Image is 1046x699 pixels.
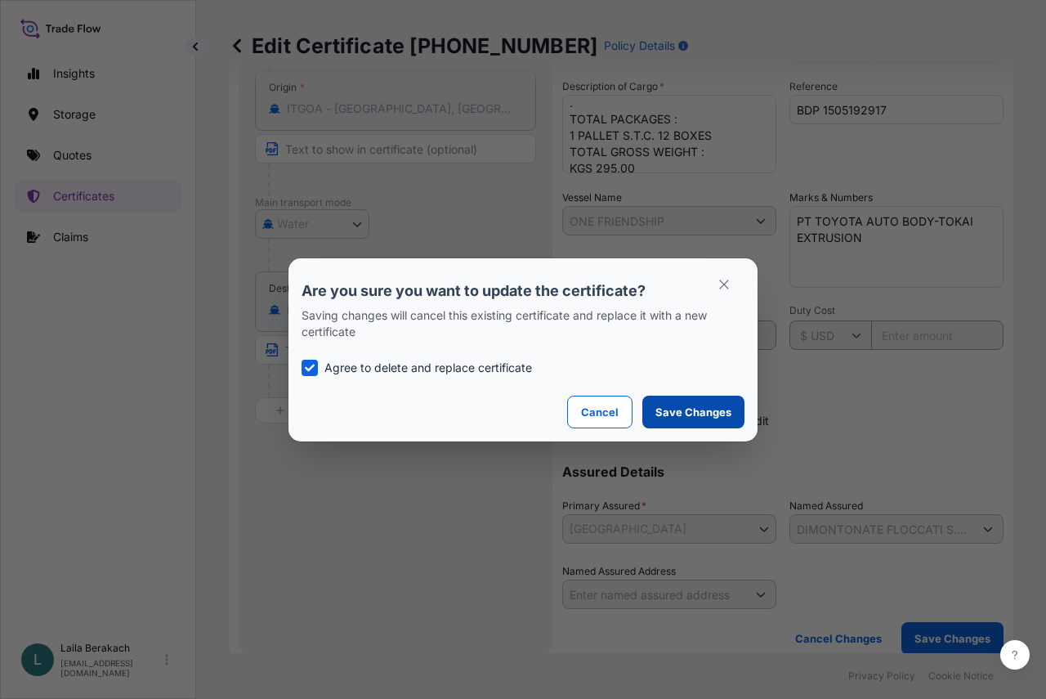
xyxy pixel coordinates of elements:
p: Saving changes will cancel this existing certificate and replace it with a new certificate [302,307,744,340]
p: Are you sure you want to update the certificate? [302,281,744,301]
p: Agree to delete and replace certificate [324,360,532,376]
button: Save Changes [642,396,744,428]
p: Cancel [581,404,619,420]
p: Save Changes [655,404,731,420]
button: Cancel [567,396,633,428]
